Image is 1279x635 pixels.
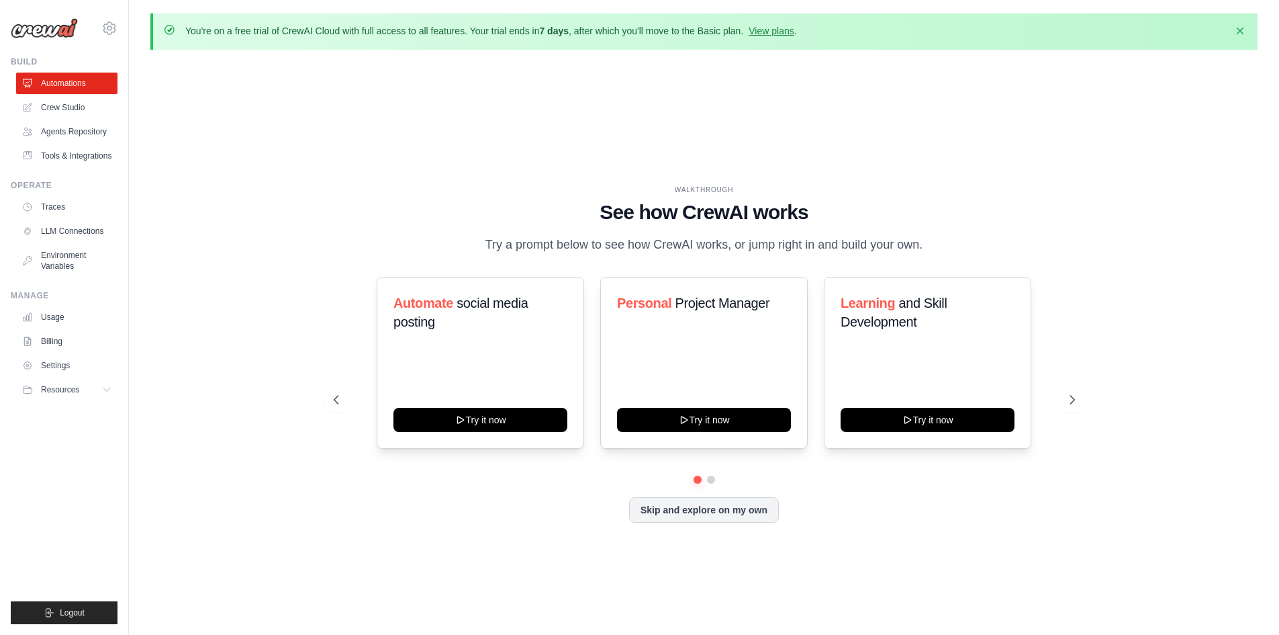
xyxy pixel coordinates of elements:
[16,97,117,118] a: Crew Studio
[16,331,117,352] a: Billing
[16,220,117,242] a: LLM Connections
[16,73,117,94] a: Automations
[393,408,567,432] button: Try it now
[675,296,769,310] span: Project Manager
[11,601,117,624] button: Logout
[479,235,930,255] p: Try a prompt below to see how CrewAI works, or jump right in and build your own.
[749,26,794,36] a: View plans
[617,296,671,310] span: Personal
[16,245,117,277] a: Environment Variables
[16,145,117,167] a: Tools & Integrations
[11,56,117,67] div: Build
[841,296,895,310] span: Learning
[393,296,528,329] span: social media posting
[11,18,78,38] img: Logo
[16,306,117,328] a: Usage
[841,296,947,329] span: and Skill Development
[185,24,797,38] p: You're on a free trial of CrewAI Cloud with full access to all features. Your trial ends in , aft...
[16,196,117,218] a: Traces
[41,384,79,395] span: Resources
[334,185,1075,195] div: WALKTHROUGH
[617,408,791,432] button: Try it now
[16,379,117,400] button: Resources
[11,180,117,191] div: Operate
[11,290,117,301] div: Manage
[16,355,117,376] a: Settings
[539,26,569,36] strong: 7 days
[60,607,85,618] span: Logout
[334,200,1075,224] h1: See how CrewAI works
[841,408,1014,432] button: Try it now
[629,497,779,523] button: Skip and explore on my own
[16,121,117,142] a: Agents Repository
[393,296,453,310] span: Automate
